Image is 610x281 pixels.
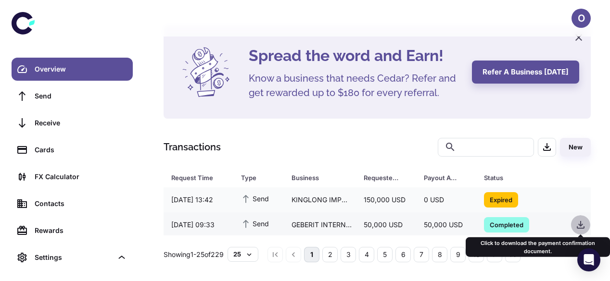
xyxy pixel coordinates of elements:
[377,247,393,262] button: Go to page 5
[484,171,557,184] span: Status
[484,171,544,184] div: Status
[35,91,127,101] div: Send
[364,171,412,184] span: Requested Amount
[359,247,374,262] button: Go to page 4
[249,71,460,100] h5: Know a business that needs Cedar? Refer and get rewarded up to $180 for every referral.
[572,9,591,28] button: O
[424,171,472,184] span: Payout Amount
[12,192,133,215] a: Contacts
[356,216,416,234] div: 50,000 USD
[12,85,133,108] a: Send
[35,252,113,263] div: Settings
[241,218,269,229] span: Send
[560,138,591,157] button: New
[450,247,466,262] button: Go to page 9
[466,237,610,257] div: Click to download the payment confirmation document.
[284,191,356,209] div: KINGLONG IMPORT AND EXPORT INTERNATIONAL PTE. LTD
[416,216,476,234] div: 50,000 USD
[484,195,518,204] span: Expired
[322,247,338,262] button: Go to page 2
[484,220,529,229] span: Completed
[35,198,127,209] div: Contacts
[432,247,447,262] button: Go to page 8
[35,64,127,74] div: Overview
[356,191,416,209] div: 150,000 USD
[12,165,133,188] a: FX Calculator
[12,111,133,134] a: Receive
[304,247,319,262] button: page 1
[472,61,579,84] button: Refer a business [DATE]
[12,138,133,161] a: Cards
[12,58,133,81] a: Overview
[241,193,269,204] span: Send
[284,216,356,234] div: GEBERIT INTERNATIONAL SALES AG
[35,118,127,128] div: Receive
[12,219,133,242] a: Rewards
[241,171,280,184] span: Type
[266,247,522,262] nav: pagination navigation
[164,216,233,234] div: [DATE] 09:33
[164,249,224,260] p: Showing 1-25 of 229
[341,247,356,262] button: Go to page 3
[171,171,217,184] div: Request Time
[249,44,460,67] h4: Spread the word and Earn!
[164,191,233,209] div: [DATE] 13:42
[35,225,127,236] div: Rewards
[364,171,400,184] div: Requested Amount
[164,140,221,154] h1: Transactions
[414,247,429,262] button: Go to page 7
[12,246,133,269] div: Settings
[241,171,267,184] div: Type
[577,248,600,271] div: Open Intercom Messenger
[416,191,476,209] div: 0 USD
[171,171,229,184] span: Request Time
[35,145,127,155] div: Cards
[395,247,411,262] button: Go to page 6
[35,171,127,182] div: FX Calculator
[424,171,460,184] div: Payout Amount
[228,247,258,261] button: 25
